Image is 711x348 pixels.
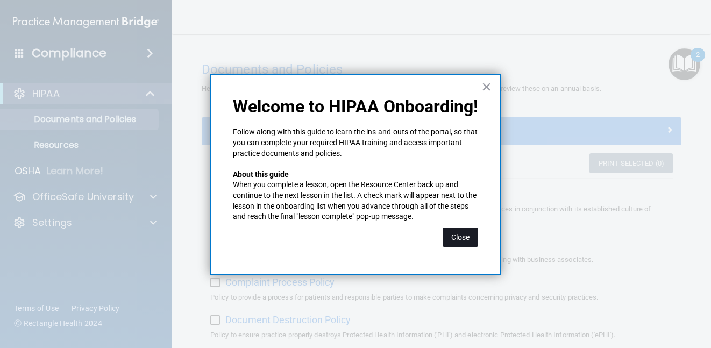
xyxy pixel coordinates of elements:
[443,228,478,247] button: Close
[481,78,492,95] button: Close
[233,127,478,159] p: Follow along with this guide to learn the ins-and-outs of the portal, so that you can complete yo...
[233,96,478,117] p: Welcome to HIPAA Onboarding!
[233,180,478,222] p: When you complete a lesson, open the Resource Center back up and continue to the next lesson in t...
[233,170,289,179] strong: About this guide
